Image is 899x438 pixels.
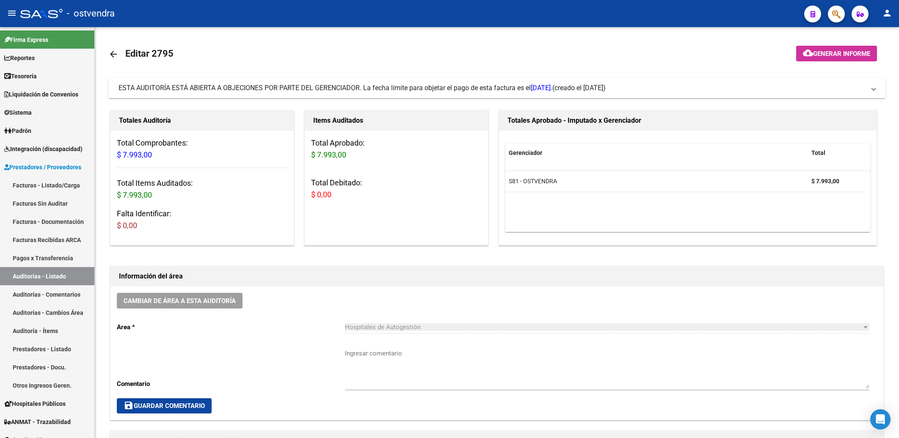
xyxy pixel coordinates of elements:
[507,114,868,127] h1: Totales Aprobado - Imputado x Gerenciador
[4,53,35,63] span: Reportes
[124,297,236,305] span: Cambiar de área a esta auditoría
[117,208,287,231] h3: Falta Identificar:
[4,35,48,44] span: Firma Express
[117,137,287,161] h3: Total Comprobantes:
[117,150,152,159] span: $ 7.993,00
[117,221,137,230] span: $ 0,00
[808,144,863,162] datatable-header-cell: Total
[108,78,885,98] mat-expansion-panel-header: ESTA AUDITORÍA ESTÁ ABIERTA A OBJECIONES POR PARTE DEL GERENCIADOR. La fecha límite para objetar ...
[882,8,892,18] mat-icon: person
[311,190,331,199] span: $ 0,00
[4,399,66,408] span: Hospitales Públicos
[117,322,345,332] p: Area *
[119,84,552,92] span: ESTA AUDITORÍA ESTÁ ABIERTA A OBJECIONES POR PARTE DEL GERENCIADOR. La fecha límite para objetar ...
[119,270,875,283] h1: Información del área
[505,144,808,162] datatable-header-cell: Gerenciador
[870,409,891,430] div: Open Intercom Messenger
[311,177,482,201] h3: Total Debitado:
[117,190,152,199] span: $ 7.993,00
[4,144,83,154] span: Integración (discapacidad)
[108,49,119,59] mat-icon: arrow_back
[117,398,212,413] button: Guardar Comentario
[803,48,813,58] mat-icon: cloud_download
[552,83,606,93] span: (creado el [DATE])
[311,150,346,159] span: $ 7.993,00
[509,149,542,156] span: Gerenciador
[4,126,31,135] span: Padrón
[124,400,134,410] mat-icon: save
[7,8,17,18] mat-icon: menu
[117,379,345,388] p: Comentario
[119,114,285,127] h1: Totales Auditoría
[796,46,877,61] button: Generar informe
[509,178,557,185] span: S81 - OSTVENDRA
[125,48,174,59] span: Editar 2795
[67,4,115,23] span: - ostvendra
[313,114,480,127] h1: Items Auditados
[4,163,81,172] span: Prestadores / Proveedores
[4,417,71,427] span: ANMAT - Trazabilidad
[4,108,32,117] span: Sistema
[117,293,243,309] button: Cambiar de área a esta auditoría
[4,72,37,81] span: Tesorería
[811,149,825,156] span: Total
[811,178,839,185] strong: $ 7.993,00
[4,90,78,99] span: Liquidación de Convenios
[345,323,421,331] span: Hospitales de Autogestión
[813,50,870,58] span: Generar informe
[124,402,205,410] span: Guardar Comentario
[531,84,552,92] span: [DATE].
[311,137,482,161] h3: Total Aprobado:
[117,177,287,201] h3: Total Items Auditados:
